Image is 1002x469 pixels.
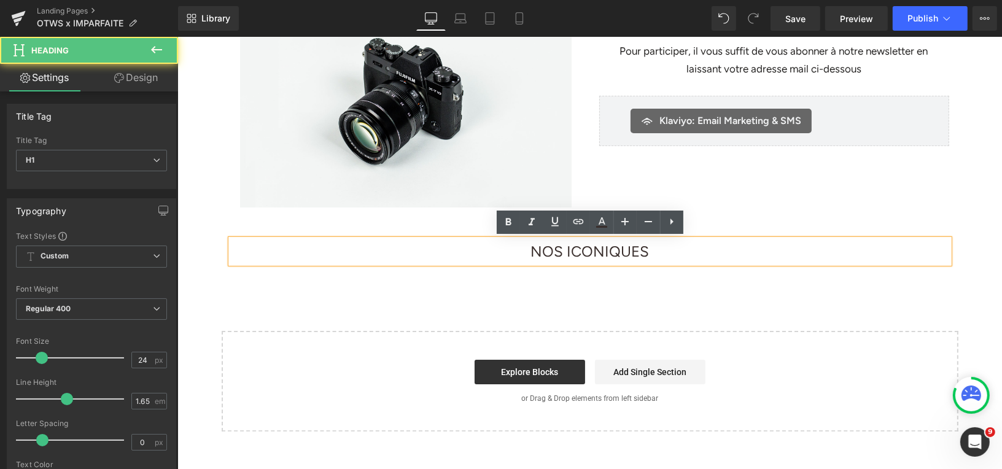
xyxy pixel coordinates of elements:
span: px [155,356,165,364]
button: More [973,6,997,31]
span: Publish [907,14,938,23]
a: Tablet [475,6,505,31]
div: Font Size [16,337,167,346]
a: Landing Pages [37,6,178,16]
iframe: Intercom live chat [960,427,990,457]
span: Klaviyo: Email Marketing & SMS [483,77,624,91]
span: OTWS x IMPARFAITE [37,18,123,28]
a: Design [91,64,181,91]
a: Laptop [446,6,475,31]
div: Text Color [16,460,167,469]
span: em [155,397,165,405]
span: Library [201,13,230,24]
div: Font Weight [16,285,167,293]
div: Line Height [16,378,167,387]
span: Preview [840,12,873,25]
button: Redo [741,6,766,31]
a: Explore Blocks [297,323,408,347]
a: Mobile [505,6,534,31]
button: Undo [712,6,736,31]
span: Save [785,12,806,25]
div: Title Tag [16,136,167,145]
div: Pour participer, il vous suffit de vous abonner à notre newsletter en laissant votre adresse mail... [428,6,766,42]
span: 9 [985,427,995,437]
button: Publish [893,6,968,31]
b: Regular 400 [26,304,71,313]
a: Add Single Section [417,323,528,347]
b: Custom [41,251,69,262]
div: Text Styles [16,231,167,241]
a: Desktop [416,6,446,31]
div: Title Tag [16,104,52,122]
span: Heading [31,45,69,55]
a: New Library [178,6,239,31]
div: Letter Spacing [16,419,167,428]
b: H1 [26,155,34,165]
span: px [155,438,165,446]
font: NOS ICONIQUES [353,206,472,223]
a: Preview [825,6,888,31]
p: or Drag & Drop elements from left sidebar [64,357,761,366]
div: Typography [16,199,66,216]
